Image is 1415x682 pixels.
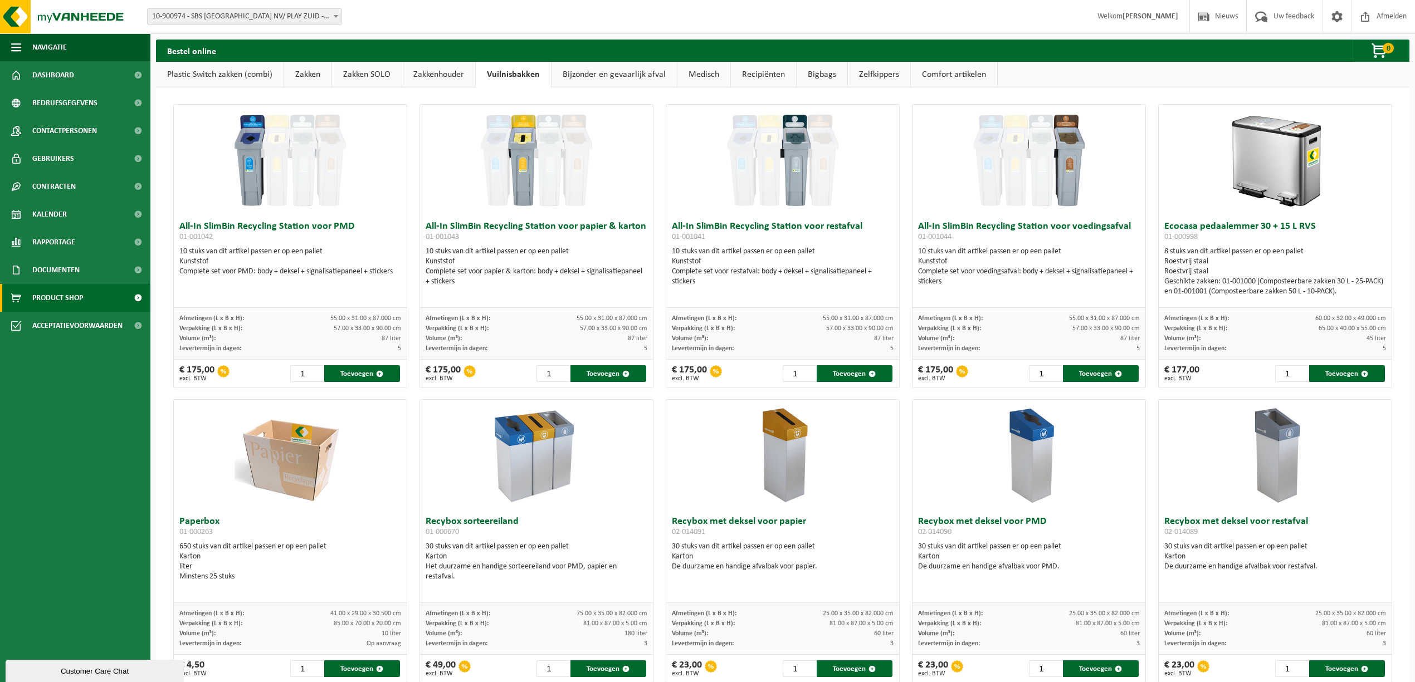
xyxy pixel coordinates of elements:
[334,620,401,627] span: 85.00 x 70.00 x 20.00 cm
[426,640,487,647] span: Levertermijn in dagen:
[1120,630,1140,637] span: 60 liter
[672,660,702,677] div: € 23,00
[179,660,207,677] div: € 4,50
[481,400,592,511] img: 01-000670
[826,325,894,332] span: 57.00 x 33.00 x 90.00 cm
[367,640,401,647] span: Op aanvraag
[398,345,401,352] span: 5
[672,247,894,287] div: 10 stuks van dit artikel passen er op een pallet
[32,117,97,145] span: Contactpersonen
[672,610,736,617] span: Afmetingen (L x B x H):
[1136,345,1140,352] span: 5
[330,315,401,322] span: 55.00 x 31.00 x 87.000 cm
[179,620,242,627] span: Verpakking (L x B x H):
[1164,542,1386,572] div: 30 stuks van dit artikel passen er op een pallet
[973,105,1085,216] img: 01-001044
[672,267,894,287] div: Complete set voor restafval: body + deksel + signalisatiepaneel + stickers
[1069,610,1140,617] span: 25.00 x 35.00 x 82.000 cm
[1063,660,1139,677] button: Toevoegen
[426,630,462,637] span: Volume (m³):
[823,610,894,617] span: 25.00 x 35.00 x 82.000 cm
[890,345,894,352] span: 5
[1164,562,1386,572] div: De duurzame en handige afvalbak voor restafval.
[583,620,647,627] span: 81.00 x 87.00 x 5.00 cm
[1164,315,1229,322] span: Afmetingen (L x B x H):
[147,8,342,25] span: 10-900974 - SBS BELGIUM NV/ PLAY ZUID - ANTWERPEN
[426,552,647,562] div: Karton
[1069,315,1140,322] span: 55.00 x 31.00 x 87.000 cm
[672,562,894,572] div: De duurzame en handige afvalbak voor papier.
[848,62,910,87] a: Zelfkippers
[1164,640,1226,647] span: Levertermijn in dagen:
[179,552,401,562] div: Karton
[179,325,242,332] span: Verpakking (L x B x H):
[332,62,402,87] a: Zakken SOLO
[1164,267,1386,277] div: Roestvrij staal
[1120,335,1140,342] span: 87 liter
[672,257,894,267] div: Kunststof
[890,640,894,647] span: 3
[727,400,838,511] img: 02-014091
[32,256,80,284] span: Documenten
[1076,620,1140,627] span: 81.00 x 87.00 x 5.00 cm
[426,257,647,267] div: Kunststof
[179,375,214,382] span: excl. BTW
[235,400,346,511] img: 01-000263
[402,62,475,87] a: Zakkenhouder
[1353,40,1408,62] button: 0
[1319,325,1386,332] span: 65.00 x 40.00 x 55.00 cm
[1164,528,1198,536] span: 02-014089
[1322,620,1386,627] span: 81.00 x 87.00 x 5.00 cm
[1315,610,1386,617] span: 25.00 x 35.00 x 82.000 cm
[179,345,241,352] span: Levertermijn in dagen:
[577,315,647,322] span: 55.00 x 31.00 x 87.000 cm
[783,365,816,382] input: 1
[1164,552,1386,562] div: Karton
[1164,277,1386,297] div: Geschikte zakken: 01-001000 (Composteerbare zakken 30 L - 25-PACK) en 01-001001 (Composteerbare z...
[797,62,847,87] a: Bigbags
[918,257,1140,267] div: Kunststof
[918,620,981,627] span: Verpakking (L x B x H):
[1219,105,1331,216] img: 01-000998
[727,105,838,216] img: 01-001041
[624,630,647,637] span: 180 liter
[426,517,647,539] h3: Recybox sorteereiland
[32,284,83,312] span: Product Shop
[672,552,894,562] div: Karton
[1164,365,1199,382] div: € 177,00
[179,542,401,582] div: 650 stuks van dit artikel passen er op een pallet
[32,145,74,173] span: Gebruikers
[426,345,487,352] span: Levertermijn in dagen:
[1072,325,1140,332] span: 57.00 x 33.00 x 90.00 cm
[1063,365,1139,382] button: Toevoegen
[179,528,213,536] span: 01-000263
[672,222,894,244] h3: All-In SlimBin Recycling Station voor restafval
[32,61,74,89] span: Dashboard
[1164,345,1226,352] span: Levertermijn in dagen:
[672,375,707,382] span: excl. BTW
[32,89,97,117] span: Bedrijfsgegevens
[918,267,1140,287] div: Complete set voor voedingsafval: body + deksel + signalisatiepaneel + stickers
[32,173,76,200] span: Contracten
[476,62,551,87] a: Vuilnisbakken
[731,62,796,87] a: Recipiënten
[536,365,569,382] input: 1
[1123,12,1178,21] strong: [PERSON_NAME]
[918,247,1140,287] div: 10 stuks van dit artikel passen er op een pallet
[918,610,983,617] span: Afmetingen (L x B x H):
[1136,640,1140,647] span: 3
[918,517,1140,539] h3: Recybox met deksel voor PMD
[677,62,730,87] a: Medisch
[918,335,954,342] span: Volume (m³):
[570,365,646,382] button: Toevoegen
[1383,640,1386,647] span: 3
[32,228,75,256] span: Rapportage
[1383,43,1394,53] span: 0
[918,345,980,352] span: Levertermijn in dagen:
[426,542,647,582] div: 30 stuks van dit artikel passen er op een pallet
[1164,222,1386,244] h3: Ecocasa pedaalemmer 30 + 15 L RVS
[156,62,284,87] a: Plastic Switch zakken (combi)
[973,400,1085,511] img: 02-014090
[874,630,894,637] span: 60 liter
